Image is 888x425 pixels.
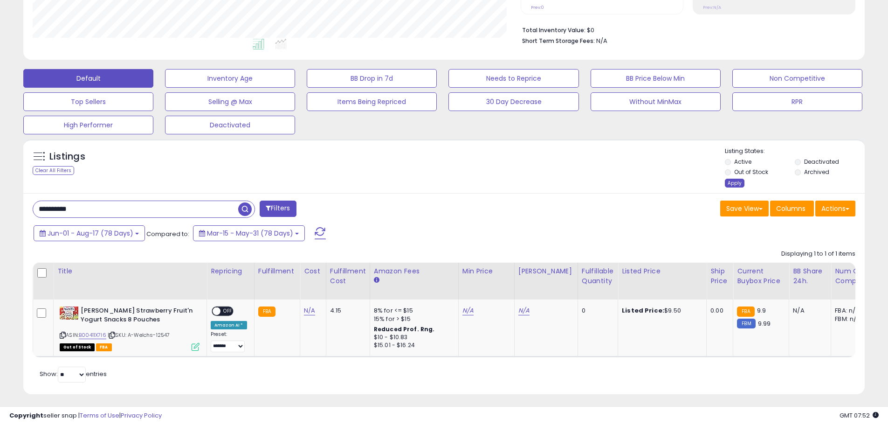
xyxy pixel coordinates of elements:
[374,334,451,341] div: $10 - $10.83
[804,168,829,176] label: Archived
[307,69,437,88] button: BB Drop in 7d
[258,266,296,276] div: Fulfillment
[79,331,106,339] a: B00411X7I6
[582,266,614,286] div: Fulfillable Quantity
[146,230,189,238] span: Compared to:
[23,116,153,134] button: High Performer
[591,92,721,111] button: Without MinMax
[725,179,744,188] div: Apply
[737,266,785,286] div: Current Buybox Price
[211,266,250,276] div: Repricing
[304,266,322,276] div: Cost
[374,325,435,333] b: Reduced Prof. Rng.
[462,306,474,315] a: N/A
[840,411,879,420] span: 2025-08-18 07:52 GMT
[804,158,839,166] label: Deactivated
[596,36,607,45] span: N/A
[220,307,235,315] span: OFF
[835,307,866,315] div: FBA: n/a
[815,201,855,216] button: Actions
[304,306,315,315] a: N/A
[757,306,766,315] span: 9.9
[121,411,162,420] a: Privacy Policy
[96,343,112,351] span: FBA
[758,319,771,328] span: 9.99
[211,331,247,352] div: Preset:
[734,168,768,176] label: Out of Stock
[60,307,200,350] div: ASIN:
[374,341,451,349] div: $15.01 - $16.24
[193,225,305,241] button: Mar-15 - May-31 (78 Days)
[374,276,379,285] small: Amazon Fees.
[80,411,119,420] a: Terms of Use
[40,369,107,378] span: Show: entries
[374,307,451,315] div: 8% for <= $15
[81,307,194,326] b: [PERSON_NAME] Strawberry Fruit'n Yogurt Snacks 8 Pouches
[374,315,451,323] div: 15% for > $15
[835,315,866,323] div: FBM: n/a
[725,147,865,156] p: Listing States:
[9,411,43,420] strong: Copyright
[60,343,95,351] span: All listings that are currently out of stock and unavailable for purchase on Amazon
[522,26,585,34] b: Total Inventory Value:
[462,266,510,276] div: Min Price
[732,92,862,111] button: RPR
[710,266,729,286] div: Ship Price
[734,158,751,166] label: Active
[622,266,702,276] div: Listed Price
[307,92,437,111] button: Items Being Repriced
[260,201,296,217] button: Filters
[374,266,454,276] div: Amazon Fees
[9,411,162,420] div: seller snap | |
[582,307,611,315] div: 0
[23,69,153,88] button: Default
[165,69,295,88] button: Inventory Age
[207,229,293,238] span: Mar-15 - May-31 (78 Days)
[531,5,544,10] small: Prev: 0
[732,69,862,88] button: Non Competitive
[835,266,869,286] div: Num of Comp.
[793,266,827,286] div: BB Share 24h.
[793,307,824,315] div: N/A
[710,307,726,315] div: 0.00
[448,92,578,111] button: 30 Day Decrease
[770,201,814,216] button: Columns
[720,201,769,216] button: Save View
[33,166,74,175] div: Clear All Filters
[48,229,133,238] span: Jun-01 - Aug-17 (78 Days)
[781,250,855,258] div: Displaying 1 to 1 of 1 items
[165,92,295,111] button: Selling @ Max
[522,24,848,35] li: $0
[258,307,275,317] small: FBA
[448,69,578,88] button: Needs to Reprice
[34,225,145,241] button: Jun-01 - Aug-17 (78 Days)
[60,307,78,320] img: 51xUCXLCk8L._SL40_.jpg
[776,204,805,213] span: Columns
[211,321,247,329] div: Amazon AI *
[165,116,295,134] button: Deactivated
[108,331,170,339] span: | SKU: A-Welchs-12547
[330,307,363,315] div: 4.15
[518,266,574,276] div: [PERSON_NAME]
[518,306,530,315] a: N/A
[622,306,664,315] b: Listed Price:
[622,307,699,315] div: $9.50
[703,5,721,10] small: Prev: N/A
[737,319,755,328] small: FBM
[49,150,85,163] h5: Listings
[57,266,203,276] div: Title
[330,266,366,286] div: Fulfillment Cost
[522,37,595,45] b: Short Term Storage Fees:
[737,307,754,317] small: FBA
[591,69,721,88] button: BB Price Below Min
[23,92,153,111] button: Top Sellers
